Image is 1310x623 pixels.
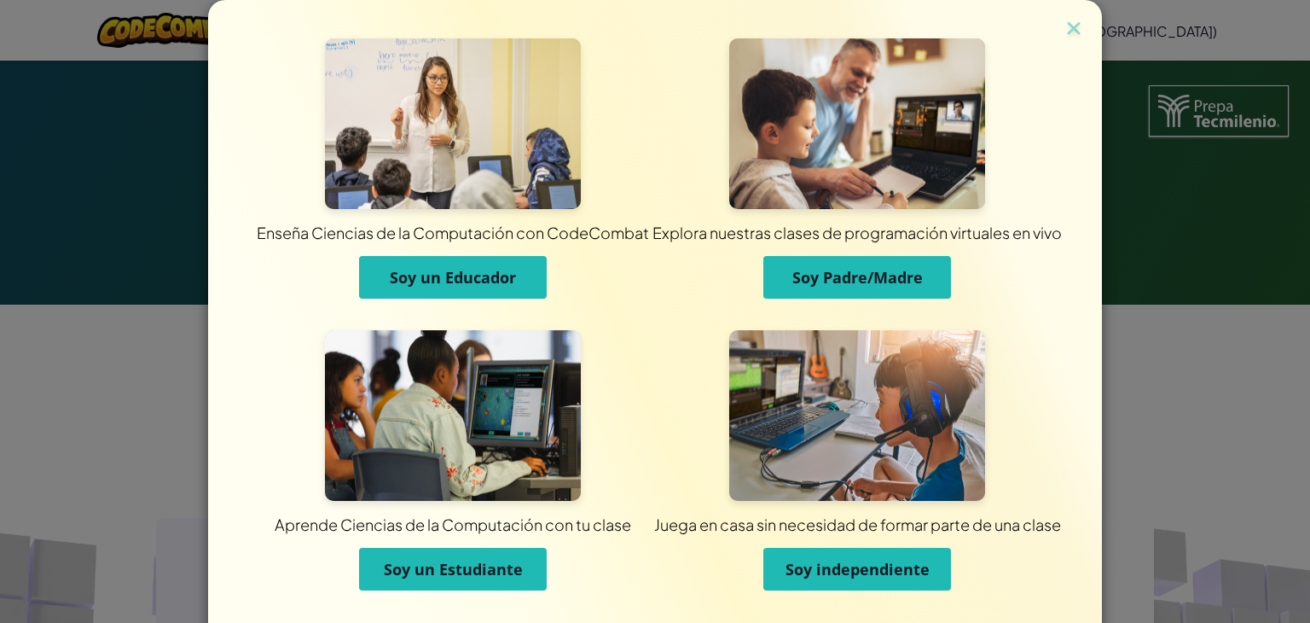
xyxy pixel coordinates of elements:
[359,548,547,591] button: Soy un Estudiante
[792,267,923,288] span: Soy Padre/Madre
[763,256,951,299] button: Soy Padre/Madre
[359,256,547,299] button: Soy un Educador
[763,548,951,591] button: Soy independiente
[384,559,523,579] span: Soy un Estudiante
[390,267,516,288] span: Soy un Educador
[325,330,581,501] img: Para estudiantes
[325,38,581,209] img: Para Docentes
[729,330,985,501] img: Para estudiantes independientes
[1063,17,1085,43] img: close icon
[785,559,930,579] span: Soy independiente
[729,38,985,209] img: Para Padres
